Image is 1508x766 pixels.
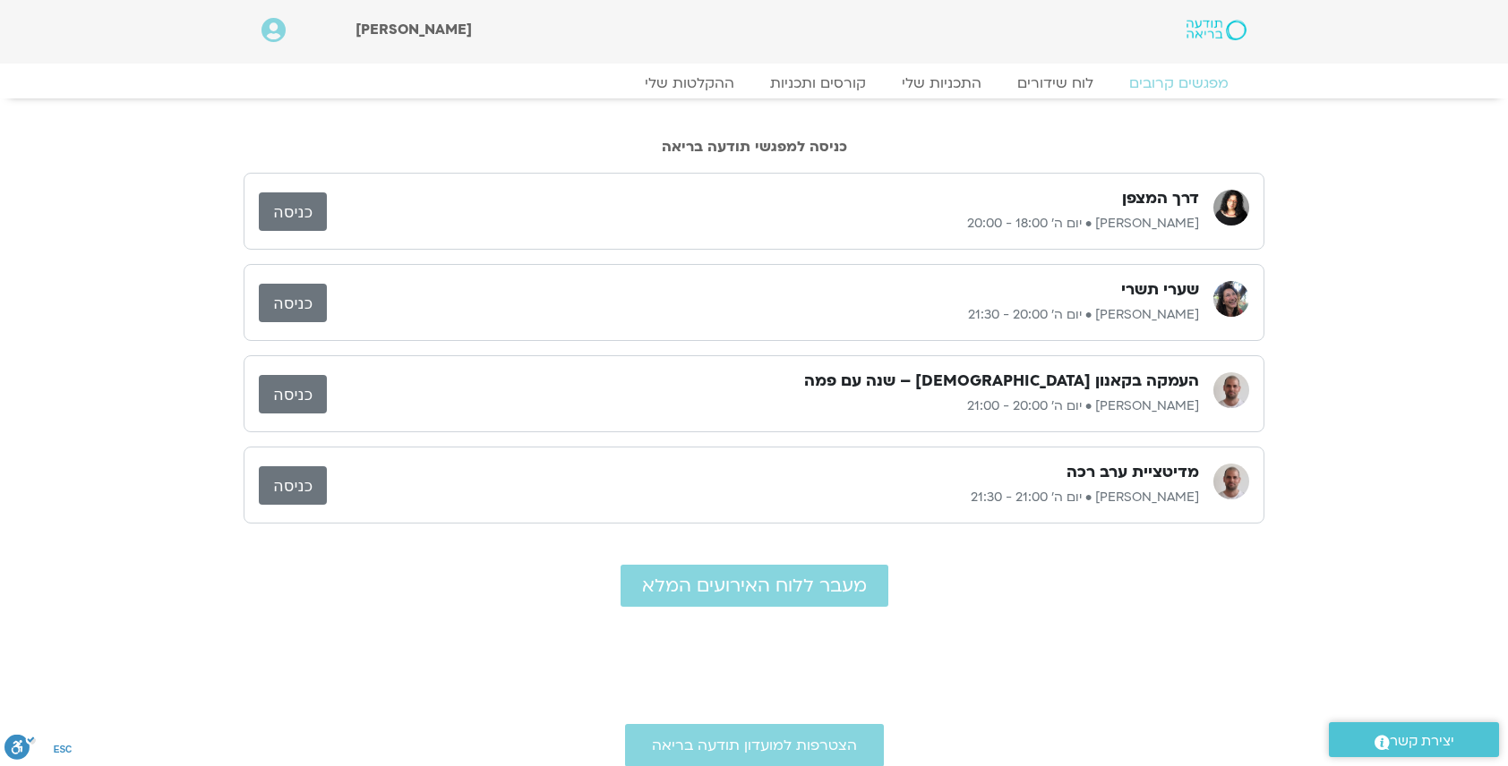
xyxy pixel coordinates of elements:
span: [PERSON_NAME] [356,20,472,39]
span: יצירת קשר [1390,729,1454,753]
a: כניסה [259,375,327,413]
a: ההקלטות שלי [627,74,752,92]
p: [PERSON_NAME] • יום ה׳ 21:00 - 21:30 [327,487,1199,508]
img: מירה רגב [1213,281,1249,317]
a: כניסה [259,466,327,505]
a: יצירת קשר [1329,722,1499,757]
span: מעבר ללוח האירועים המלא [642,575,867,596]
a: מעבר ללוח האירועים המלא [621,565,888,607]
p: [PERSON_NAME] • יום ה׳ 20:00 - 21:30 [327,304,1199,326]
a: מפגשים קרובים [1111,74,1247,92]
img: ארנינה קשתן [1213,190,1249,226]
p: [PERSON_NAME] • יום ה׳ 20:00 - 21:00 [327,396,1199,417]
span: הצטרפות למועדון תודעה בריאה [652,737,857,753]
h3: העמקה בקאנון [DEMOGRAPHIC_DATA] – שנה עם פמה [804,370,1199,392]
p: [PERSON_NAME] • יום ה׳ 18:00 - 20:00 [327,213,1199,234]
h2: כניסה למפגשי תודעה בריאה [244,139,1264,155]
a: התכניות שלי [884,74,999,92]
h3: שערי תשרי [1121,279,1199,301]
h3: מדיטציית ערב רכה [1067,462,1199,483]
nav: Menu [261,74,1247,92]
img: דקל קנטי [1213,464,1249,499]
a: כניסה [259,284,327,322]
a: כניסה [259,192,327,231]
img: דקל קנטי [1213,372,1249,408]
a: קורסים ותכניות [752,74,884,92]
h3: דרך המצפן [1122,188,1199,209]
a: לוח שידורים [999,74,1111,92]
